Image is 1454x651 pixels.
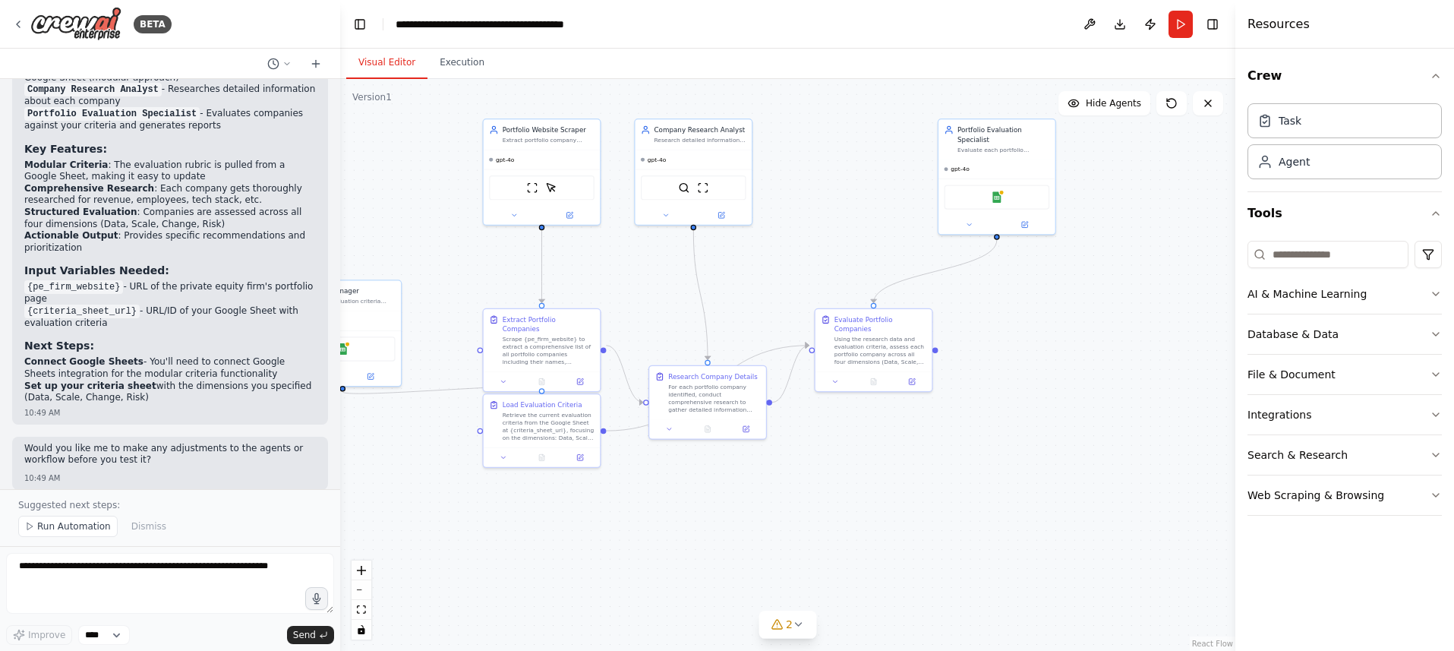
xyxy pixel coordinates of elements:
[1247,367,1336,382] div: File & Document
[24,381,316,404] li: with the dimensions you specified (Data, Scale, Change, Risk)
[1247,355,1442,394] button: File & Document
[654,125,746,134] div: Company Research Analyst
[1247,476,1442,515] button: Web Scraping & Browsing
[522,376,562,387] button: No output available
[1247,97,1442,191] div: Crew
[346,47,427,79] button: Visual Editor
[1247,435,1442,475] button: Search & Research
[869,240,1001,303] g: Edge from 9a89b664-c87f-4ae2-bd2f-f19eeaa0b8db to 6885cf3a-5d05-4050-b519-dc6d98192014
[1247,327,1339,342] div: Database & Data
[24,305,140,318] code: {criteria_sheet_url}
[543,210,597,221] button: Open in side panel
[261,55,298,73] button: Switch to previous chat
[24,407,316,419] div: 10:49 AM
[957,146,1049,153] div: Evaluate each portfolio company against the established criteria (Data, Scale, Change, Risk) and ...
[1247,55,1442,97] button: Crew
[814,308,932,393] div: Evaluate Portfolio CompaniesUsing the research data and evaluation criteria, assess each portfoli...
[503,412,595,442] div: Retrieve the current evaluation criteria from the Google Sheet at {criteria_sheet_url}, focusing ...
[496,156,515,163] span: gpt-4o
[124,516,174,537] button: Dismiss
[24,84,316,108] li: - Researches detailed information about each company
[24,381,156,391] strong: Set up your criteria sheet
[303,286,395,295] div: Criteria Manager
[1247,235,1442,528] div: Tools
[1192,640,1233,648] a: React Flow attribution
[24,108,316,132] li: - Evaluates companies against your criteria and generates reports
[503,137,595,144] div: Extract portfolio company information from {pe_firm_website} including company names, websites, d...
[1247,15,1310,33] h4: Resources
[482,119,601,226] div: Portfolio Website ScraperExtract portfolio company information from {pe_firm_website} including c...
[30,7,121,41] img: Logo
[18,499,322,511] p: Suggested next steps:
[697,182,708,194] img: ScrapeWebsiteTool
[1279,113,1301,128] div: Task
[28,629,65,641] span: Improve
[24,183,316,207] li: : Each company gets thoroughly researched for revenue, employees, tech stack, etc.
[24,280,123,294] code: {pe_firm_website}
[344,371,398,382] button: Open in side panel
[304,55,328,73] button: Start a new chat
[1247,488,1384,503] div: Web Scraping & Browsing
[759,611,817,639] button: 2
[352,91,392,103] div: Version 1
[24,230,316,254] li: : Provides specific recommendations and prioritization
[1247,447,1348,463] div: Search & Research
[24,472,316,484] div: 10:49 AM
[37,520,111,532] span: Run Automation
[482,393,601,468] div: Load Evaluation CriteriaRetrieve the current evaluation criteria from the Google Sheet at {criter...
[503,125,595,134] div: Portfolio Website Scraper
[537,230,546,303] g: Edge from b362bf50-fede-48f5-9aa4-07033e7ee3e8 to 1ecd580e-386b-4e2a-acb5-ed7e733998c6
[853,376,894,387] button: No output available
[293,629,316,641] span: Send
[689,230,712,359] g: Edge from d3cef46b-d0f6-4628-9d67-7a53eb582674 to e8ee01ad-0086-4725-b58f-ca46a30c4ce0
[648,365,767,440] div: Research Company DetailsFor each portfolio company identified, conduct comprehensive research to ...
[24,338,316,353] h3: Next Steps:
[606,340,643,406] g: Edge from 1ecd580e-386b-4e2a-acb5-ed7e733998c6 to e8ee01ad-0086-4725-b58f-ca46a30c4ce0
[546,182,557,194] img: ScrapeElementFromWebsiteTool
[1247,314,1442,354] button: Database & Data
[688,423,728,435] button: No output available
[24,160,108,170] strong: Modular Criteria
[1086,97,1141,109] span: Hide Agents
[24,356,144,367] strong: Connect Google Sheets
[1247,407,1311,422] div: Integrations
[1279,154,1310,169] div: Agent
[352,620,371,640] button: toggle interactivity
[527,182,538,194] img: ScrapeWebsiteTool
[834,336,926,366] div: Using the research data and evaluation criteria, assess each portfolio company across all four di...
[678,182,689,194] img: SerperDevTool
[427,47,497,79] button: Execution
[998,219,1052,230] button: Open in side panel
[1058,91,1150,115] button: Hide Agents
[352,561,371,580] button: zoom in
[337,343,349,355] img: Google Sheets
[24,141,316,156] h3: Key Features:
[668,371,758,381] div: Research Company Details
[786,617,793,632] span: 2
[938,119,1056,235] div: Portfolio Evaluation SpecialistEvaluate each portfolio company against the established criteria (...
[895,376,928,387] button: Open in side panel
[648,156,667,163] span: gpt-4o
[131,520,166,532] span: Dismiss
[668,383,760,413] div: For each portfolio company identified, conduct comprehensive research to gather detailed informat...
[482,308,601,393] div: Extract Portfolio CompaniesScrape {pe_firm_website} to extract a comprehensive list of all portfo...
[396,17,566,32] nav: breadcrumb
[24,107,200,121] code: Portfolio Evaluation Specialist
[634,119,752,226] div: Company Research AnalystResearch detailed information about each portfolio company including reve...
[951,166,970,173] span: gpt-4o
[503,400,582,409] div: Load Evaluation Criteria
[134,15,172,33] div: BETA
[24,183,154,194] strong: Comprehensive Research
[6,625,72,645] button: Improve
[24,160,316,183] li: : The evaluation rubric is pulled from a Google Sheet, making it easy to update
[695,210,749,221] button: Open in side panel
[24,281,316,305] li: - URL of the private equity firm's portfolio page
[1247,395,1442,435] button: Integrations
[305,587,328,610] button: Click to speak your automation idea
[730,423,762,435] button: Open in side panel
[352,580,371,600] button: zoom out
[991,191,1002,203] img: Google Sheets
[287,626,334,644] button: Send
[352,600,371,620] button: fit view
[24,443,316,466] p: Would you like me to make any adjustments to the agents or workflow before you test it?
